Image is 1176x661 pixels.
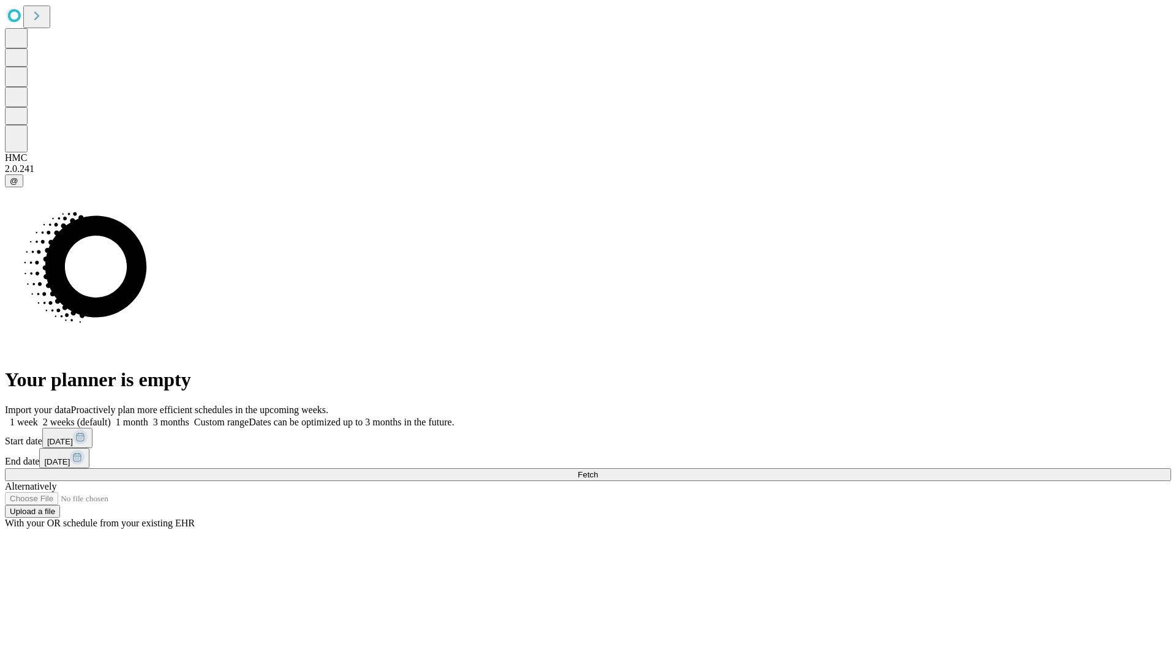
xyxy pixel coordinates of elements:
[578,470,598,479] span: Fetch
[5,405,71,415] span: Import your data
[153,417,189,427] span: 3 months
[5,368,1171,391] h1: Your planner is empty
[10,176,18,185] span: @
[5,505,60,518] button: Upload a file
[5,448,1171,468] div: End date
[5,152,1171,163] div: HMC
[47,437,73,446] span: [DATE]
[10,417,38,427] span: 1 week
[5,518,195,528] span: With your OR schedule from your existing EHR
[5,163,1171,174] div: 2.0.241
[71,405,328,415] span: Proactively plan more efficient schedules in the upcoming weeks.
[39,448,89,468] button: [DATE]
[43,417,111,427] span: 2 weeks (default)
[5,481,56,491] span: Alternatively
[194,417,249,427] span: Custom range
[42,428,92,448] button: [DATE]
[249,417,454,427] span: Dates can be optimized up to 3 months in the future.
[5,428,1171,448] div: Start date
[116,417,148,427] span: 1 month
[5,468,1171,481] button: Fetch
[5,174,23,187] button: @
[44,457,70,466] span: [DATE]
